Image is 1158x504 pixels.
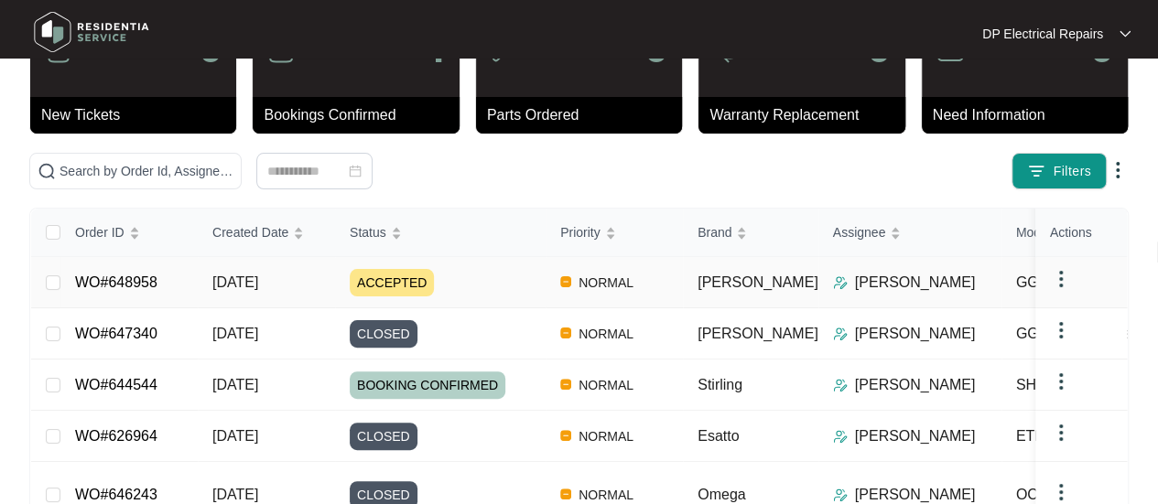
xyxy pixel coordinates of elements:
[487,104,682,126] p: Parts Ordered
[560,276,571,287] img: Vercel Logo
[27,5,156,59] img: residentia service logo
[1107,159,1129,181] img: dropdown arrow
[350,320,417,348] span: CLOSED
[1016,222,1051,242] span: Model
[1050,370,1072,392] img: dropdown arrow
[198,209,335,257] th: Created Date
[41,104,236,126] p: New Tickets
[212,487,258,502] span: [DATE]
[212,377,258,392] span: [DATE]
[421,26,446,70] p: 4
[1053,162,1091,181] span: Filters
[75,377,157,392] a: WO#644544
[709,104,904,126] p: Warranty Replacement
[560,379,571,390] img: Vercel Logo
[1035,209,1127,257] th: Actions
[1120,29,1131,38] img: dropdown arrow
[698,274,818,290] span: [PERSON_NAME]
[560,488,571,499] img: Vercel Logo
[1050,422,1072,444] img: dropdown arrow
[38,162,56,180] img: search-icon
[1012,153,1107,189] button: filter iconFilters
[1027,162,1045,180] img: filter icon
[698,487,745,502] span: Omega
[833,222,886,242] span: Assignee
[335,209,546,257] th: Status
[833,429,848,444] img: Assigner Icon
[264,104,459,126] p: Bookings Confirmed
[1050,268,1072,290] img: dropdown arrow
[212,428,258,444] span: [DATE]
[1050,481,1072,503] img: dropdown arrow
[560,430,571,441] img: Vercel Logo
[867,26,892,70] p: 0
[75,222,124,242] span: Order ID
[212,326,258,341] span: [DATE]
[350,423,417,450] span: CLOSED
[75,487,157,502] a: WO#646243
[683,209,818,257] th: Brand
[60,161,233,181] input: Search by Order Id, Assignee Name, Customer Name, Brand and Model
[350,222,386,242] span: Status
[644,26,668,70] p: 0
[1089,26,1114,70] p: 0
[855,425,976,447] p: [PERSON_NAME]
[698,428,739,444] span: Esatto
[698,222,731,242] span: Brand
[833,327,848,341] img: Assigner Icon
[818,209,1001,257] th: Assignee
[855,323,976,345] p: [PERSON_NAME]
[199,26,223,70] p: 0
[933,104,1128,126] p: Need Information
[833,488,848,502] img: Assigner Icon
[75,428,157,444] a: WO#626964
[982,25,1103,43] p: DP Electrical Repairs
[350,371,505,399] span: BOOKING CONFIRMED
[833,275,848,290] img: Assigner Icon
[571,374,641,396] span: NORMAL
[833,378,848,392] img: Assigner Icon
[75,326,157,341] a: WO#647340
[571,323,641,345] span: NORMAL
[698,326,818,341] span: [PERSON_NAME]
[571,272,641,294] span: NORMAL
[855,374,976,396] p: [PERSON_NAME]
[571,425,641,447] span: NORMAL
[560,222,601,242] span: Priority
[698,377,742,392] span: Stirling
[350,269,434,296] span: ACCEPTED
[1050,319,1072,341] img: dropdown arrow
[212,274,258,290] span: [DATE]
[75,274,157,290] a: WO#648958
[60,209,198,257] th: Order ID
[855,272,976,294] p: [PERSON_NAME]
[212,222,288,242] span: Created Date
[560,327,571,338] img: Vercel Logo
[546,209,683,257] th: Priority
